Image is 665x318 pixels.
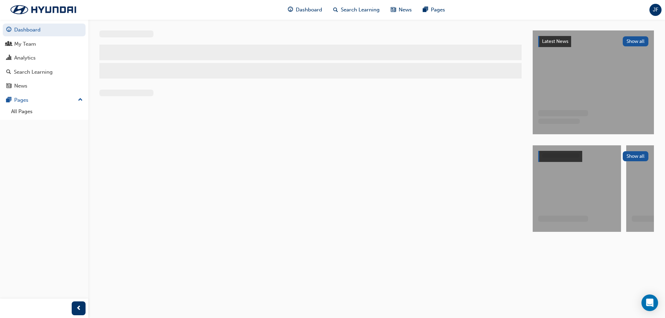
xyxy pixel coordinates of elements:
div: Analytics [14,54,36,62]
a: guage-iconDashboard [282,3,328,17]
a: Analytics [3,52,86,64]
a: News [3,80,86,92]
div: Open Intercom Messenger [641,294,658,311]
span: pages-icon [6,97,11,103]
a: Latest NewsShow all [538,36,648,47]
span: guage-icon [6,27,11,33]
a: My Team [3,38,86,51]
a: pages-iconPages [417,3,451,17]
span: guage-icon [288,6,293,14]
div: Search Learning [14,68,53,76]
div: My Team [14,40,36,48]
span: Search Learning [341,6,380,14]
span: news-icon [6,83,11,89]
a: Search Learning [3,66,86,79]
button: Pages [3,94,86,107]
span: JF [653,6,658,14]
span: search-icon [6,69,11,75]
a: Dashboard [3,24,86,36]
div: News [14,82,27,90]
span: search-icon [333,6,338,14]
button: Show all [623,151,649,161]
a: news-iconNews [385,3,417,17]
a: search-iconSearch Learning [328,3,385,17]
img: Trak [3,2,83,17]
span: prev-icon [76,304,81,313]
span: pages-icon [423,6,428,14]
a: All Pages [8,106,86,117]
button: JF [649,4,662,16]
span: chart-icon [6,55,11,61]
span: up-icon [78,96,83,105]
span: people-icon [6,41,11,47]
span: Dashboard [296,6,322,14]
button: DashboardMy TeamAnalyticsSearch LearningNews [3,22,86,94]
span: News [399,6,412,14]
a: Show all [538,151,648,162]
span: news-icon [391,6,396,14]
span: Pages [431,6,445,14]
div: Pages [14,96,28,104]
span: Latest News [542,38,568,44]
button: Show all [623,36,649,46]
